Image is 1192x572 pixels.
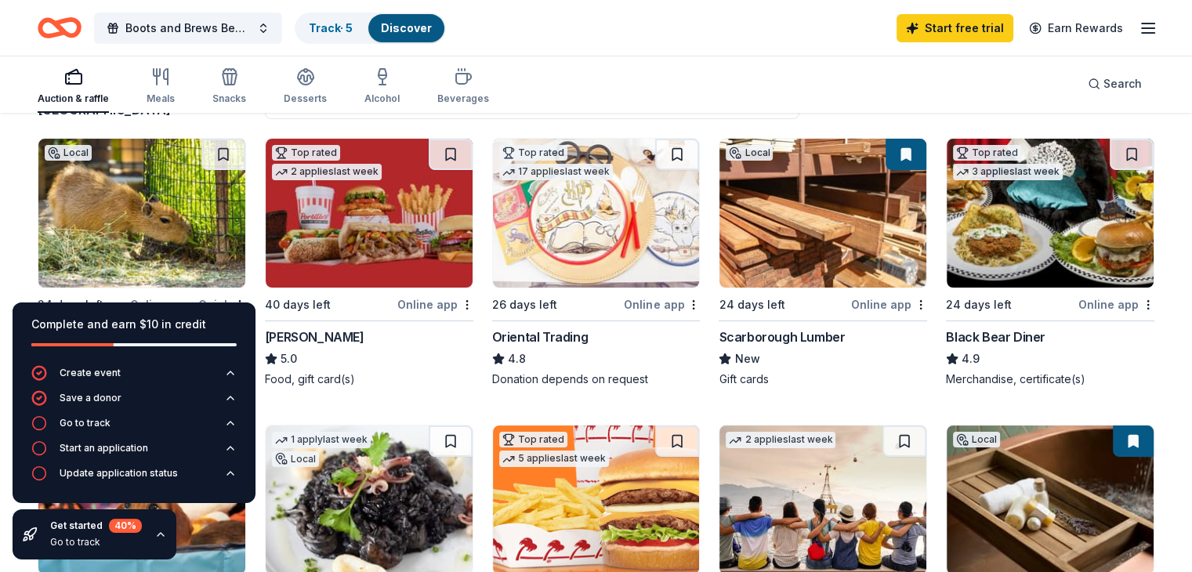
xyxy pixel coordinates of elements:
div: 24 days left [946,295,1012,314]
a: Image for Black Bear DinerTop rated3 applieslast week24 days leftOnline appBlack Bear Diner4.9Mer... [946,138,1154,387]
div: Alcohol [364,92,400,105]
div: 2 applies last week [726,432,835,448]
button: Create event [31,365,237,390]
button: Snacks [212,61,246,113]
a: Discover [381,21,432,34]
div: 17 applies last week [499,164,613,180]
img: Image for Santa Barbara Zoo [38,139,245,288]
div: Scarborough Lumber [719,328,845,346]
div: Create event [60,367,121,379]
button: Save a donor [31,390,237,415]
div: Snacks [212,92,246,105]
a: Home [38,9,82,46]
a: Image for Oriental TradingTop rated17 applieslast week26 days leftOnline appOriental Trading4.8Do... [492,138,701,387]
div: Local [953,432,1000,447]
img: Image for Scarborough Lumber [719,139,926,288]
img: Image for Black Bear Diner [947,139,1154,288]
div: Local [272,451,319,467]
div: 40 days left [265,295,331,314]
span: 4.9 [962,349,980,368]
div: 24 days left [719,295,784,314]
div: Local [726,145,773,161]
div: Save a donor [60,392,121,404]
div: 2 applies last week [272,164,382,180]
div: Beverages [437,92,489,105]
div: Complete and earn $10 in credit [31,315,237,334]
div: Gift cards [719,371,927,387]
button: Meals [147,61,175,113]
button: Start an application [31,440,237,465]
button: Alcohol [364,61,400,113]
div: Online app [624,295,700,314]
div: Meals [147,92,175,105]
div: Update application status [60,467,178,480]
div: 40 % [109,519,142,533]
div: Black Bear Diner [946,328,1045,346]
div: Start an application [60,442,148,454]
div: Online app [851,295,927,314]
div: Top rated [272,145,340,161]
div: Go to track [60,417,111,429]
span: Boots and Brews Benefit Gala [125,19,251,38]
div: Local [45,145,92,161]
button: Auction & raffle [38,61,109,113]
div: Food, gift card(s) [265,371,473,387]
a: Image for Scarborough LumberLocal24 days leftOnline appScarborough LumberNewGift cards [719,138,927,387]
button: Go to track [31,415,237,440]
div: Merchandise, certificate(s) [946,371,1154,387]
a: Image for Portillo'sTop rated2 applieslast week40 days leftOnline app[PERSON_NAME]5.0Food, gift c... [265,138,473,387]
div: Desserts [284,92,327,105]
div: Top rated [953,145,1021,161]
a: Image for Santa Barbara ZooLocal24 days leftOnline app•Quick[GEOGRAPHIC_DATA][PERSON_NAME]New2 gu... [38,138,246,387]
button: Search [1075,68,1154,100]
div: 3 applies last week [953,164,1063,180]
span: New [734,349,759,368]
div: Get started [50,519,142,533]
a: Track· 5 [309,21,353,34]
img: Image for Oriental Trading [493,139,700,288]
button: Track· 5Discover [295,13,446,44]
div: 1 apply last week [272,432,371,448]
img: Image for Portillo's [266,139,473,288]
div: 26 days left [492,295,557,314]
button: Desserts [284,61,327,113]
div: Go to track [50,536,142,548]
div: Top rated [499,145,567,161]
div: Online app [397,295,473,314]
button: Beverages [437,61,489,113]
div: [PERSON_NAME] [265,328,364,346]
span: Search [1103,74,1142,93]
div: Online app [1078,295,1154,314]
div: 5 applies last week [499,451,609,467]
div: Auction & raffle [38,92,109,105]
span: 4.8 [508,349,526,368]
div: Top rated [499,432,567,447]
button: Boots and Brews Benefit Gala [94,13,282,44]
span: 5.0 [281,349,297,368]
a: Start free trial [897,14,1013,42]
div: Oriental Trading [492,328,589,346]
div: Donation depends on request [492,371,701,387]
a: Earn Rewards [1020,14,1132,42]
button: Update application status [31,465,237,491]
